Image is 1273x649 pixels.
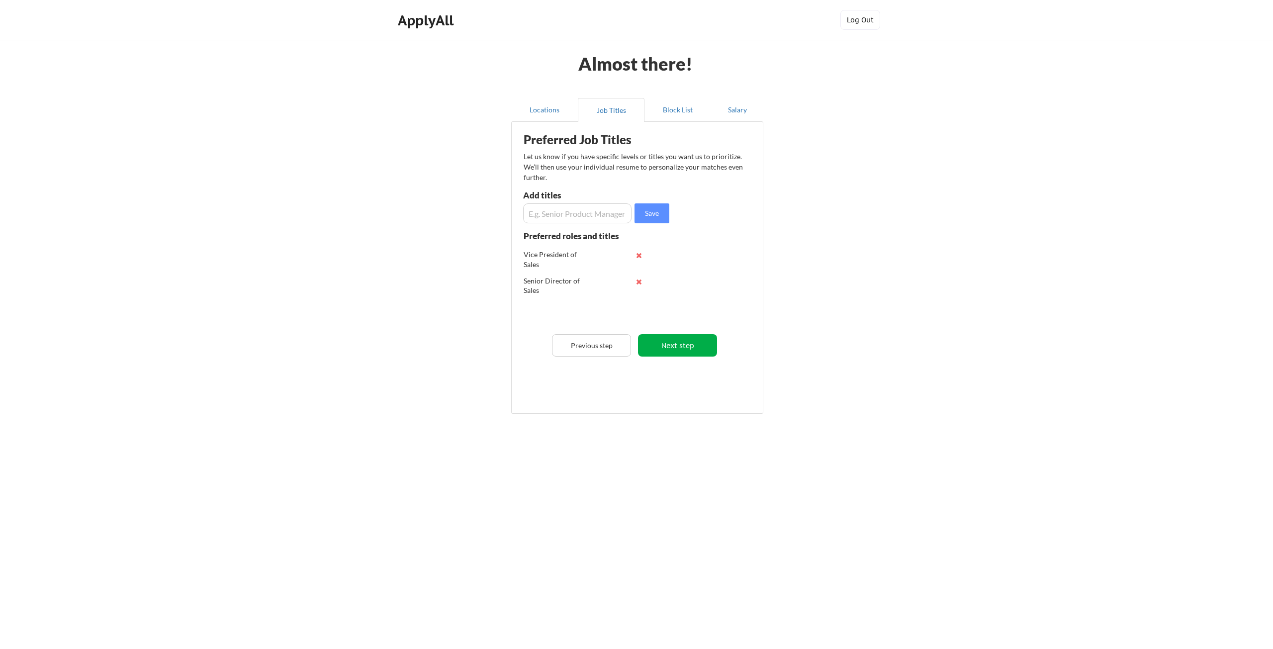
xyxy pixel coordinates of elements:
[644,98,711,122] button: Block List
[524,134,649,146] div: Preferred Job Titles
[552,334,631,357] button: Previous step
[511,98,578,122] button: Locations
[566,55,705,73] div: Almost there!
[523,191,629,199] div: Add titles
[524,250,589,269] div: Vice President of Sales
[711,98,763,122] button: Salary
[840,10,880,30] button: Log Out
[524,151,744,183] div: Let us know if you have specific levels or titles you want us to prioritize. We’ll then use your ...
[524,232,631,240] div: Preferred roles and titles
[398,12,456,29] div: ApplyAll
[524,276,589,295] div: Senior Director of Sales
[578,98,644,122] button: Job Titles
[635,203,669,223] button: Save
[523,203,632,223] input: E.g. Senior Product Manager
[638,334,717,357] button: Next step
